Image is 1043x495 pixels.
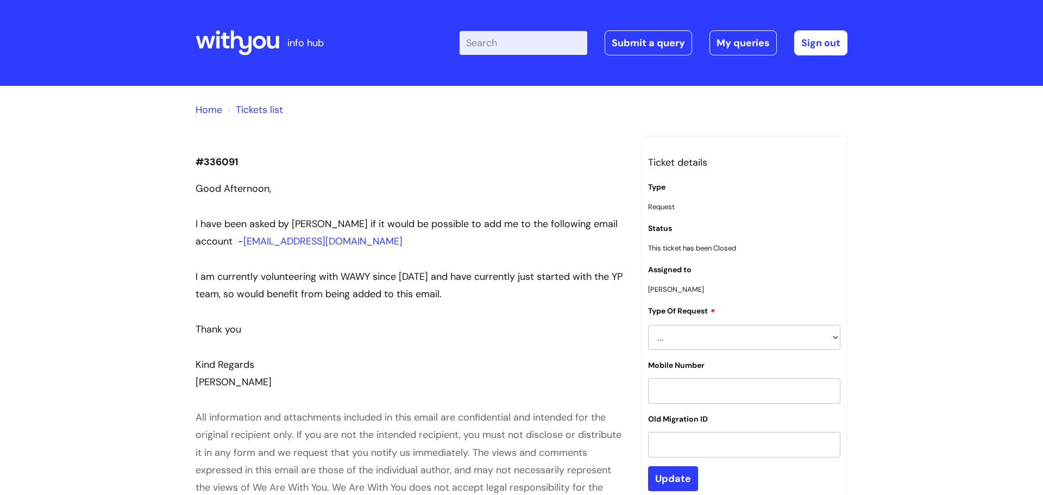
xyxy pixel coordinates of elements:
[287,34,324,52] p: info hub
[794,30,847,55] a: Sign out
[648,361,705,370] label: Mobile Number
[460,31,587,55] input: Search
[196,215,625,250] div: I have been asked by [PERSON_NAME] if it would be possible to add me to the following email accou...
[460,30,847,55] div: | -
[648,183,665,192] label: Type
[236,103,283,116] a: Tickets list
[648,200,840,213] p: Request
[196,103,222,116] a: Home
[648,466,698,491] input: Update
[648,154,840,171] h3: Ticket details
[648,242,840,254] p: This ticket has been Closed
[196,358,254,371] span: Kind Regards
[196,101,222,118] li: Solution home
[196,323,241,336] span: Thank you
[648,265,692,274] label: Assigned to
[243,235,403,248] a: [EMAIL_ADDRESS][DOMAIN_NAME]
[648,283,840,296] p: [PERSON_NAME]
[648,415,708,424] label: Old Migration ID
[196,375,272,389] span: [PERSON_NAME]
[196,153,625,171] p: #336091
[648,305,715,316] label: Type Of Request
[225,101,283,118] li: Tickets list
[196,270,623,300] span: I am currently volunteering with WAWY since [DATE] and have currently just started with the YP te...
[196,180,625,391] div: Good Afternoon,
[648,224,672,233] label: Status
[709,30,777,55] a: My queries
[605,30,692,55] a: Submit a query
